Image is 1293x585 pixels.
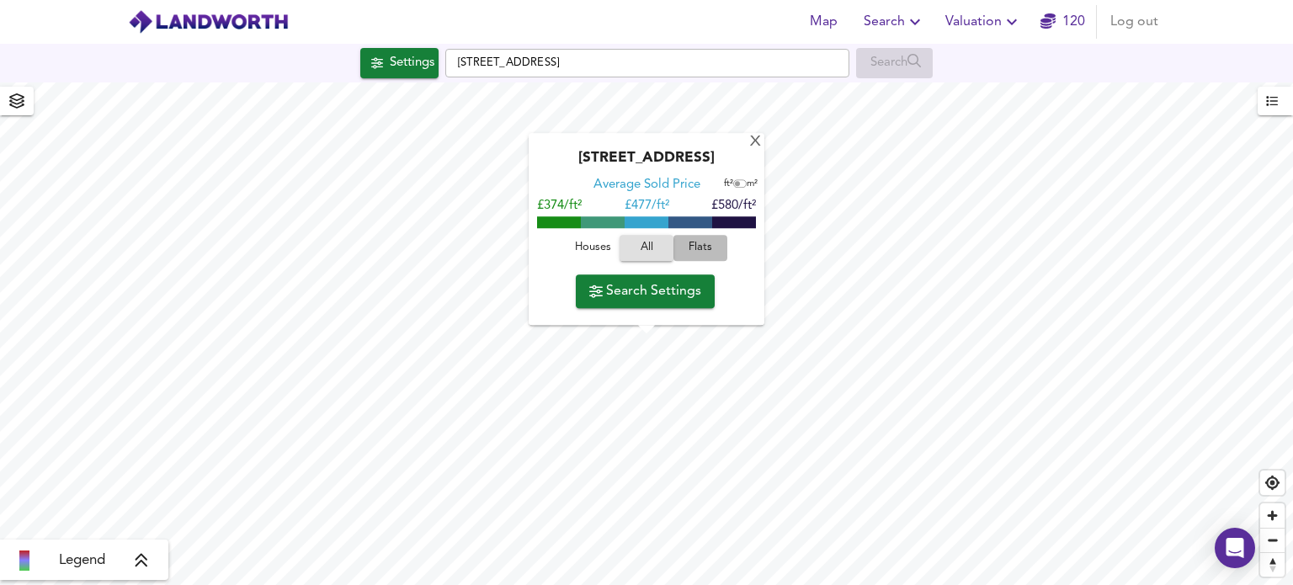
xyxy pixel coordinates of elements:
[1035,5,1089,39] button: 120
[593,178,700,194] div: Average Sold Price
[748,135,763,151] div: X
[747,180,758,189] span: m²
[864,10,925,34] span: Search
[59,550,105,571] span: Legend
[360,48,439,78] div: Click to configure Search Settings
[1260,552,1285,577] button: Reset bearing to north
[1104,5,1165,39] button: Log out
[128,9,289,35] img: logo
[673,236,727,262] button: Flats
[856,48,933,78] div: Enable a Source before running a Search
[1260,529,1285,552] span: Zoom out
[1215,528,1255,568] div: Open Intercom Messenger
[1260,528,1285,552] button: Zoom out
[589,279,701,303] span: Search Settings
[628,239,665,258] span: All
[566,236,620,262] button: Houses
[445,49,849,77] input: Enter a location...
[724,180,733,189] span: ft²
[537,151,756,178] div: [STREET_ADDRESS]
[537,200,582,213] span: £374/ft²
[857,5,932,39] button: Search
[390,52,434,74] div: Settings
[360,48,439,78] button: Settings
[1260,553,1285,577] span: Reset bearing to north
[1110,10,1158,34] span: Log out
[570,239,615,258] span: Houses
[711,200,756,213] span: £580/ft²
[803,10,843,34] span: Map
[576,274,715,308] button: Search Settings
[678,239,723,258] span: Flats
[1260,503,1285,528] button: Zoom in
[625,200,669,213] span: £ 477/ft²
[796,5,850,39] button: Map
[945,10,1022,34] span: Valuation
[1260,471,1285,495] button: Find my location
[620,236,673,262] button: All
[939,5,1029,39] button: Valuation
[1040,10,1085,34] a: 120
